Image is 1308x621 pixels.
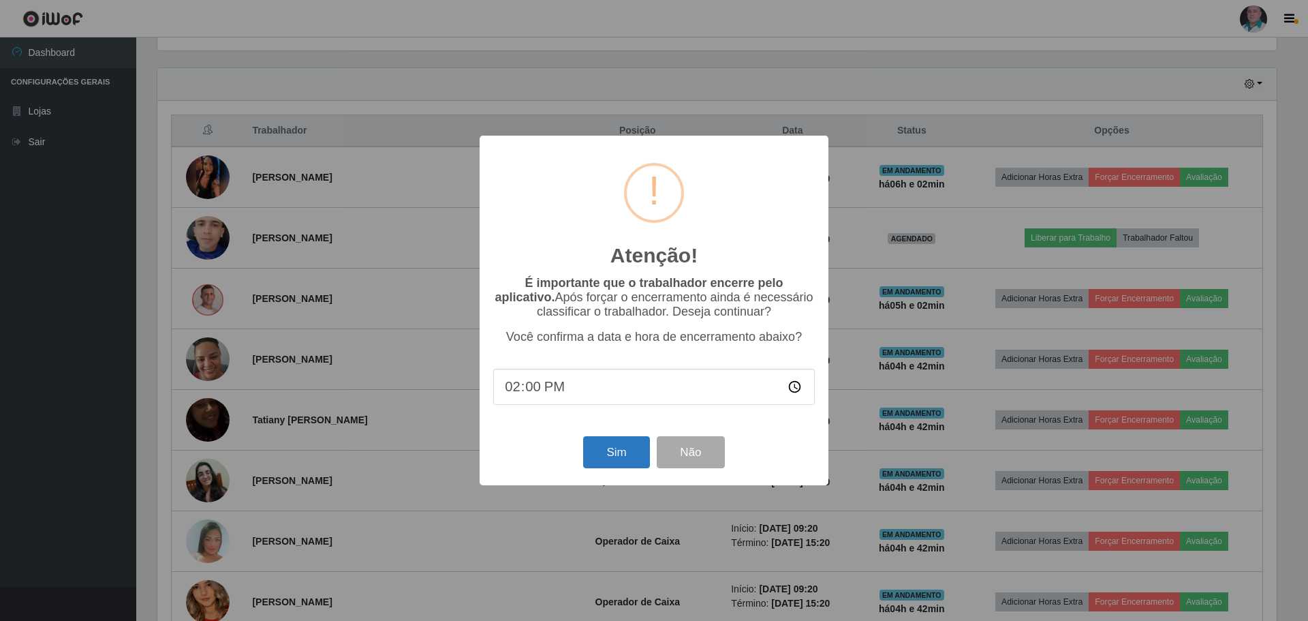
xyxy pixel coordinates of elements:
[657,436,724,468] button: Não
[495,276,783,304] b: É importante que o trabalhador encerre pelo aplicativo.
[610,243,698,268] h2: Atenção!
[583,436,649,468] button: Sim
[493,330,815,344] p: Você confirma a data e hora de encerramento abaixo?
[493,276,815,319] p: Após forçar o encerramento ainda é necessário classificar o trabalhador. Deseja continuar?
